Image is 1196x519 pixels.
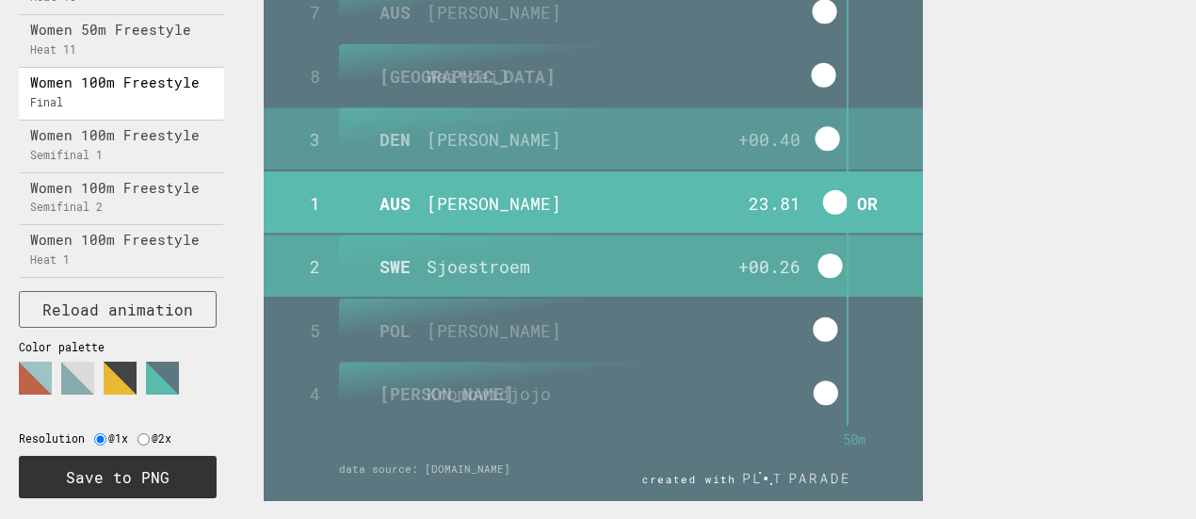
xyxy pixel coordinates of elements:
[108,431,137,446] label: @1x
[152,431,181,446] label: @2x
[30,150,222,162] p: Semifinal 1
[738,128,800,151] text: +00.40
[380,65,556,88] text: [GEOGRAPHIC_DATA]
[30,183,222,195] p: Women 100m Freestyle
[427,382,551,405] text: Kromowidjojo
[310,1,320,24] text: 7
[339,462,510,476] text: data source: [DOMAIN_NAME]
[738,255,800,278] text: +00.26
[310,382,320,405] text: 4
[427,255,530,278] text: Sjoestroem
[30,77,222,89] p: Women 100m Freestyle
[380,319,411,342] text: POL
[19,340,226,354] p: Color palette
[310,255,320,278] text: 2
[427,65,509,88] text: Weitzeil
[30,44,222,57] p: Heat 11
[30,130,222,142] p: Women 100m Freestyle
[30,24,222,37] p: Women 50m Freestyle
[19,456,217,498] button: Save to PNG
[427,1,561,24] text: [PERSON_NAME]
[30,202,222,214] p: Semifinal 2
[30,254,222,267] p: Heat 1
[380,382,514,405] text: [PERSON_NAME]
[30,97,222,109] p: Final
[19,291,217,328] button: Reload animation
[380,128,411,151] text: DEN
[843,430,865,448] text: 50m
[380,192,411,215] text: AUS
[310,319,320,342] text: 5
[310,192,320,215] text: 1
[19,431,94,446] label: Resolution
[310,128,320,151] text: 3
[427,128,561,151] text: [PERSON_NAME]
[427,192,561,215] text: [PERSON_NAME]
[427,319,561,342] text: [PERSON_NAME]
[857,192,878,215] text: OR
[380,255,411,278] text: SWE
[30,235,222,247] p: Women 100m Freestyle
[310,65,320,88] text: 8
[380,1,411,24] text: AUS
